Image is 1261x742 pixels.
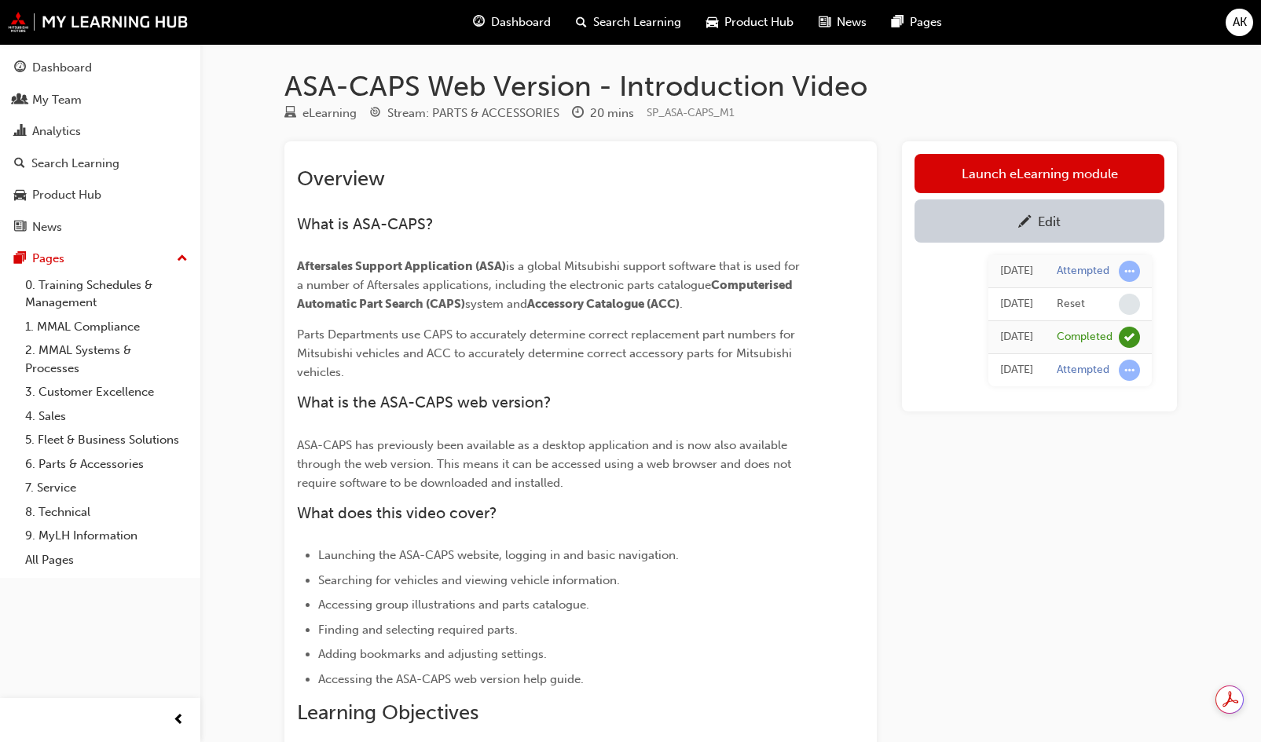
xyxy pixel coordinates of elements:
div: Attempted [1057,264,1109,279]
a: 0. Training Schedules & Management [19,273,194,315]
span: pages-icon [14,252,26,266]
a: Search Learning [6,149,194,178]
button: AK [1226,9,1253,36]
div: Tue Sep 23 2025 11:38:07 GMT+0930 (Australian Central Standard Time) [1000,262,1033,280]
div: Wed Sep 21 2022 16:43:14 GMT+0930 (Australian Central Standard Time) [1000,361,1033,379]
div: Analytics [32,122,81,141]
span: Accessing the ASA-CAPS web version help guide. [318,672,584,686]
div: My Team [32,91,82,109]
a: 8. Technical [19,500,194,525]
span: Pages [910,13,942,31]
a: All Pages [19,548,194,572]
div: Edit [1038,214,1061,229]
span: learningRecordVerb_ATTEMPT-icon [1119,360,1140,381]
span: Searching for vehicles and viewing vehicle information. [318,573,620,587]
span: What is ASA-CAPS? [297,215,434,233]
span: search-icon [14,157,25,171]
span: prev-icon [173,711,185,730]
a: 9. MyLH Information [19,524,194,548]
span: learningRecordVerb_NONE-icon [1119,294,1140,315]
span: clock-icon [572,107,584,121]
span: What is the ASA-CAPS web version? [297,393,552,411]
button: Pages [6,244,194,273]
div: Dashboard [32,59,92,77]
a: 4. Sales [19,404,194,429]
span: Product Hub [724,13,794,31]
div: Pages [32,250,64,268]
span: guage-icon [473,13,485,32]
div: Reset [1057,297,1085,312]
span: Learning Objectives [297,700,478,725]
a: 6. Parts & Accessories [19,452,194,477]
span: Accessory Catalogue (ACC) [527,297,680,311]
div: Product Hub [32,186,101,204]
a: Launch eLearning module [915,154,1164,193]
a: search-iconSearch Learning [563,6,694,38]
a: My Team [6,86,194,115]
div: Search Learning [31,155,119,173]
span: Learning resource code [647,106,735,119]
a: Dashboard [6,53,194,82]
span: learningRecordVerb_COMPLETE-icon [1119,327,1140,348]
div: eLearning [302,104,357,122]
span: Aftersales Support Application (ASA) [297,259,506,273]
span: learningResourceType_ELEARNING-icon [284,107,296,121]
span: Overview [297,166,385,191]
a: News [6,213,194,242]
span: Dashboard [491,13,551,31]
div: News [32,218,62,236]
span: up-icon [177,249,188,269]
img: mmal [8,12,189,32]
span: pencil-icon [1018,215,1032,231]
a: Product Hub [6,181,194,210]
a: 7. Service [19,476,194,500]
span: Adding bookmarks and adjusting settings. [318,647,547,661]
span: . [680,297,683,311]
span: Accessing group illustrations and parts catalogue. [318,598,589,612]
div: 20 mins [590,104,634,122]
div: Completed [1057,330,1113,345]
span: system and [465,297,527,311]
a: Edit [915,199,1164,243]
a: guage-iconDashboard [460,6,563,38]
a: 5. Fleet & Business Solutions [19,428,194,452]
div: Type [284,104,357,123]
span: car-icon [706,13,718,32]
span: News [837,13,867,31]
a: Analytics [6,117,194,146]
span: ASA-CAPS has previously been available as a desktop application and is now also available through... [297,438,794,490]
span: Launching the ASA-CAPS website, logging in and basic navigation. [318,548,679,562]
span: car-icon [14,188,26,203]
div: Tue Sep 23 2025 11:38:05 GMT+0930 (Australian Central Standard Time) [1000,295,1033,313]
span: people-icon [14,93,26,108]
h1: ASA-CAPS Web Version - Introduction Video [284,69,1177,104]
span: news-icon [14,221,26,235]
span: learningRecordVerb_ATTEMPT-icon [1119,261,1140,282]
a: news-iconNews [806,6,879,38]
span: target-icon [369,107,381,121]
a: pages-iconPages [879,6,955,38]
a: car-iconProduct Hub [694,6,806,38]
span: Search Learning [593,13,681,31]
span: is a global Mitsubishi support software that is used for a number of Aftersales applications, inc... [297,259,803,292]
span: news-icon [819,13,830,32]
span: Finding and selecting required parts. [318,623,518,637]
div: Duration [572,104,634,123]
a: 2. MMAL Systems & Processes [19,338,194,380]
div: Stream: PARTS & ACCESSORIES [387,104,559,122]
div: Wed Sep 21 2022 16:43:43 GMT+0930 (Australian Central Standard Time) [1000,328,1033,346]
span: search-icon [576,13,587,32]
span: Parts Departments use CAPS to accurately determine correct replacement part numbers for Mitsubish... [297,327,798,379]
span: What does this video cover? [297,504,497,522]
span: pages-icon [892,13,904,32]
div: Attempted [1057,363,1109,378]
span: guage-icon [14,61,26,75]
div: Stream [369,104,559,123]
span: AK [1233,13,1247,31]
a: 3. Customer Excellence [19,380,194,404]
a: 1. MMAL Compliance [19,315,194,339]
span: chart-icon [14,125,26,139]
button: DashboardMy TeamAnalyticsSearch LearningProduct HubNews [6,50,194,244]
